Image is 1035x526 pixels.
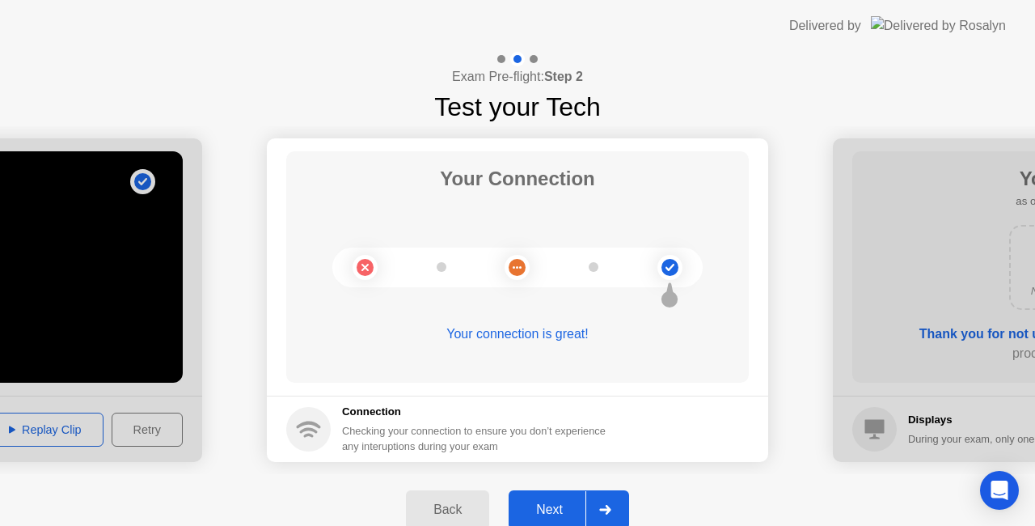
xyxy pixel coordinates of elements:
[434,87,601,126] h1: Test your Tech
[440,164,595,193] h1: Your Connection
[980,471,1019,510] div: Open Intercom Messenger
[452,67,583,87] h4: Exam Pre-flight:
[513,503,585,517] div: Next
[411,503,484,517] div: Back
[342,404,615,420] h5: Connection
[286,325,749,344] div: Your connection is great!
[342,423,615,454] div: Checking your connection to ensure you don’t experience any interuptions during your exam
[871,16,1006,35] img: Delivered by Rosalyn
[789,16,861,36] div: Delivered by
[544,70,583,83] b: Step 2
